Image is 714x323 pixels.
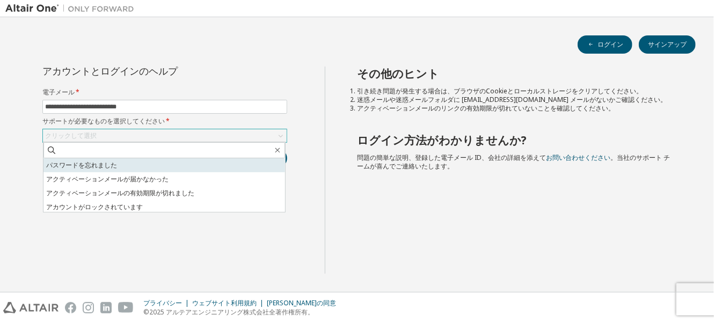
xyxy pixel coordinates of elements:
[358,96,677,104] li: 迷惑メールや迷惑メールフォルダに [EMAIL_ADDRESS][DOMAIN_NAME] メールがないかご確認ください。
[3,302,59,313] img: altair_logo.svg
[100,302,112,313] img: linkedin.svg
[118,302,134,313] img: youtube.svg
[578,35,632,54] button: ログイン
[43,129,287,142] div: クリックして選択
[83,302,94,313] img: instagram.svg
[5,3,140,14] img: Altair One
[43,158,285,172] li: パスワードを忘れました
[65,302,76,313] img: facebook.svg
[358,104,677,113] li: アクティベーションメールのリンクの有効期限が切れていないことを確認してください。
[42,87,75,97] font: 電子メール
[547,153,611,162] a: お問い合わせください
[149,307,314,317] font: 2025 アルテアエンジニアリング株式会社全著作権所有。
[42,116,165,126] font: サポートが必要なものを選択してください
[358,133,677,147] h2: ログイン方法がわかりませんか?
[267,299,343,307] div: [PERSON_NAME]の同意
[598,40,623,49] font: ログイン
[639,35,696,54] button: サインアップ
[358,67,677,80] h2: その他のヒント
[45,131,97,140] div: クリックして選択
[358,87,677,96] li: 引き続き問題が発生する場合は、ブラウザのCookieとローカルストレージをクリアしてください。
[192,299,267,307] div: ウェブサイト利用規約
[143,307,343,317] p: ©
[143,299,192,307] div: プライバシー
[42,67,238,75] div: アカウントとログインのヘルプ
[358,153,671,171] span: 問題の簡単な説明、登録した電子メール ID、会社の詳細を添えて 。当社のサポート チームが喜んでご連絡いたします。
